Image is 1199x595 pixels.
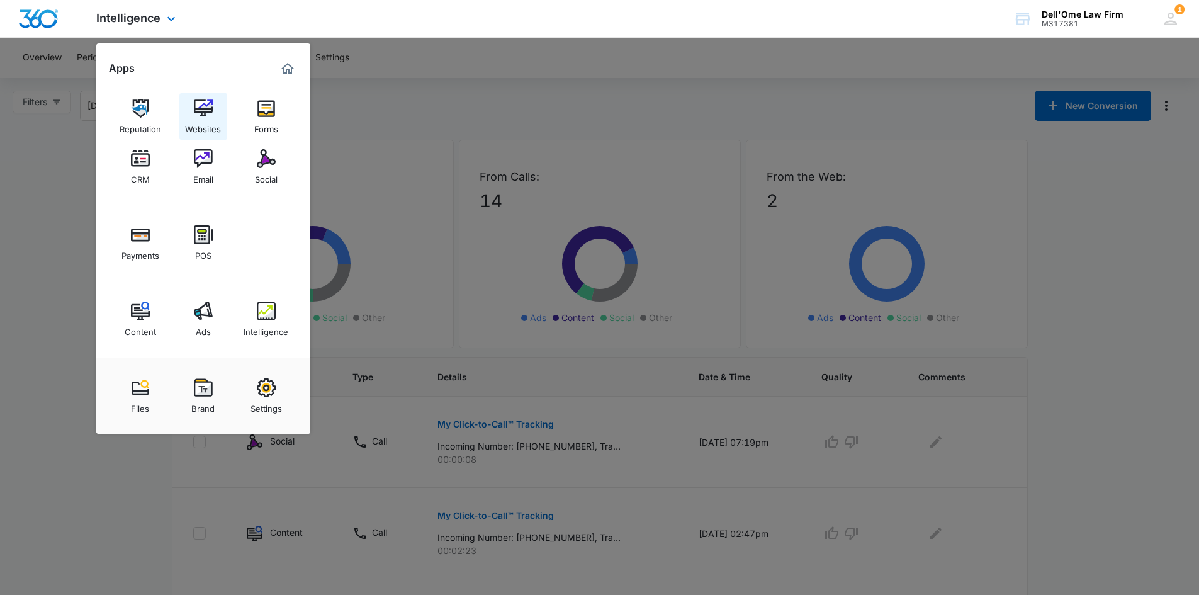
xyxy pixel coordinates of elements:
div: POS [195,244,211,261]
a: Forms [242,93,290,140]
a: Social [242,143,290,191]
span: 1 [1174,4,1185,14]
div: CRM [131,168,150,184]
a: Marketing 360® Dashboard [278,59,298,79]
a: Reputation [116,93,164,140]
div: account name [1042,9,1123,20]
a: Websites [179,93,227,140]
a: Settings [242,372,290,420]
a: Brand [179,372,227,420]
div: Websites [185,118,221,134]
a: Ads [179,295,227,343]
div: Reputation [120,118,161,134]
a: Email [179,143,227,191]
div: Files [131,397,149,414]
div: Social [255,168,278,184]
div: notifications count [1174,4,1185,14]
h2: Apps [109,62,135,74]
div: Settings [250,397,282,414]
a: POS [179,219,227,267]
div: Intelligence [244,320,288,337]
a: Payments [116,219,164,267]
a: Intelligence [242,295,290,343]
div: Forms [254,118,278,134]
a: Content [116,295,164,343]
div: Content [125,320,156,337]
div: Ads [196,320,211,337]
div: account id [1042,20,1123,28]
a: CRM [116,143,164,191]
a: Files [116,372,164,420]
span: Intelligence [96,11,160,25]
div: Payments [121,244,159,261]
div: Brand [191,397,215,414]
div: Email [193,168,213,184]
